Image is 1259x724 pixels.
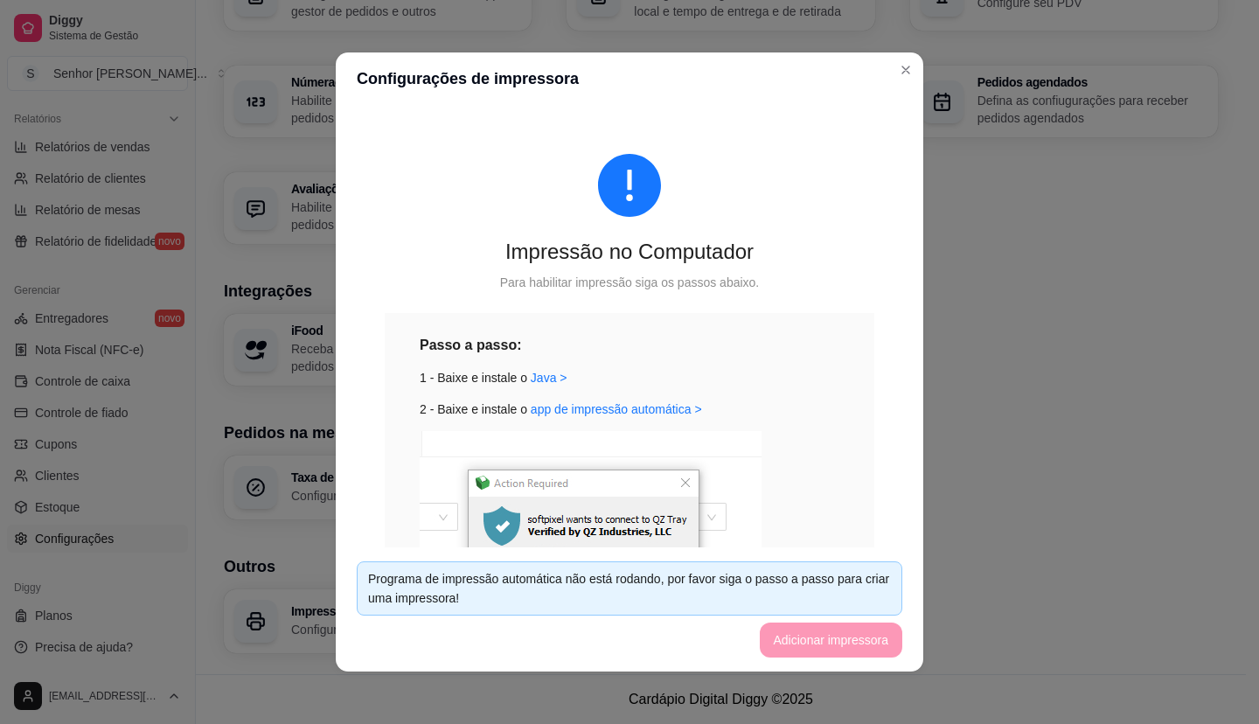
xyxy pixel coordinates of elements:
a: app de impressão automática > [531,402,702,416]
div: Impressão no Computador [385,238,874,266]
img: exemplo [420,431,762,661]
div: Programa de impressão automática não está rodando, por favor siga o passo a passo para criar uma ... [368,569,891,608]
div: Para habilitar impressão siga os passos abaixo. [385,273,874,292]
header: Configurações de impressora [336,52,923,105]
strong: Passo a passo: [420,338,522,352]
span: exclamation-circle [598,154,661,217]
div: 2 - Baixe e instale o [420,400,839,419]
button: Close [892,56,920,84]
a: Java > [531,371,567,385]
div: 3 - Pressione allow e remember this decision [420,431,839,700]
div: 1 - Baixe e instale o [420,368,839,387]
